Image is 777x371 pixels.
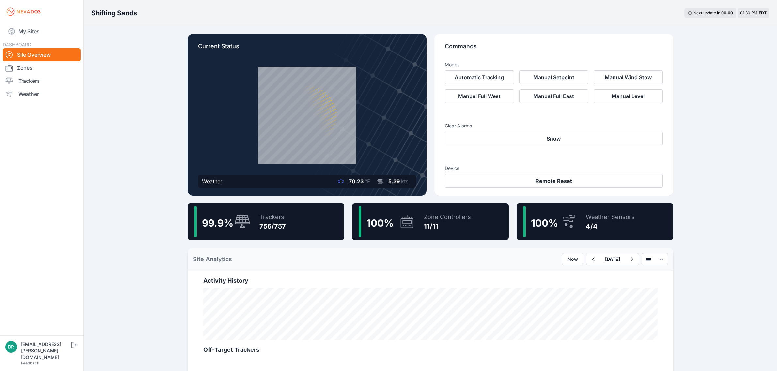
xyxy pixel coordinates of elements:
[193,255,232,264] h2: Site Analytics
[91,5,137,22] nav: Breadcrumb
[445,132,663,145] button: Snow
[693,10,720,15] span: Next update in
[3,48,81,61] a: Site Overview
[21,341,70,361] div: [EMAIL_ADDRESS][PERSON_NAME][DOMAIN_NAME]
[388,178,400,185] span: 5.39
[445,165,663,171] h3: Device
[721,10,733,16] div: 00 : 00
[259,222,286,231] div: 756/757
[21,361,39,365] a: Feedback
[5,341,17,353] img: brayden.sanford@nevados.solar
[259,213,286,222] div: Trackers
[198,42,416,56] p: Current Status
[3,61,81,74] a: Zones
[3,23,81,39] a: My Sites
[759,10,767,15] span: EDT
[366,217,394,229] span: 100 %
[365,178,370,185] span: °F
[740,10,757,15] span: 01:30 PM
[352,203,509,240] a: 100%Zone Controllers11/11
[531,217,558,229] span: 100 %
[349,178,364,185] span: 70.23
[519,70,588,84] button: Manual Setpoint
[203,276,658,285] h2: Activity History
[188,203,344,240] a: 99.9%Trackers756/757
[445,174,663,188] button: Remote Reset
[586,213,635,222] div: Weather Sensors
[517,203,673,240] a: 100%Weather Sensors4/4
[3,42,31,47] span: DASHBOARD
[445,42,663,56] p: Commands
[424,213,471,222] div: Zone Controllers
[203,345,658,354] h2: Off-Target Trackers
[202,177,222,185] div: Weather
[594,70,663,84] button: Manual Wind Stow
[91,8,137,18] h3: Shifting Sands
[562,253,583,265] button: Now
[519,89,588,103] button: Manual Full East
[445,70,514,84] button: Automatic Tracking
[401,178,408,185] span: kts
[424,222,471,231] div: 11/11
[586,222,635,231] div: 4/4
[3,87,81,100] a: Weather
[3,74,81,87] a: Trackers
[5,7,42,17] img: Nevados
[594,89,663,103] button: Manual Level
[445,61,459,68] h3: Modes
[445,123,663,129] h3: Clear Alarms
[600,253,625,265] button: [DATE]
[202,217,233,229] span: 99.9 %
[445,89,514,103] button: Manual Full West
